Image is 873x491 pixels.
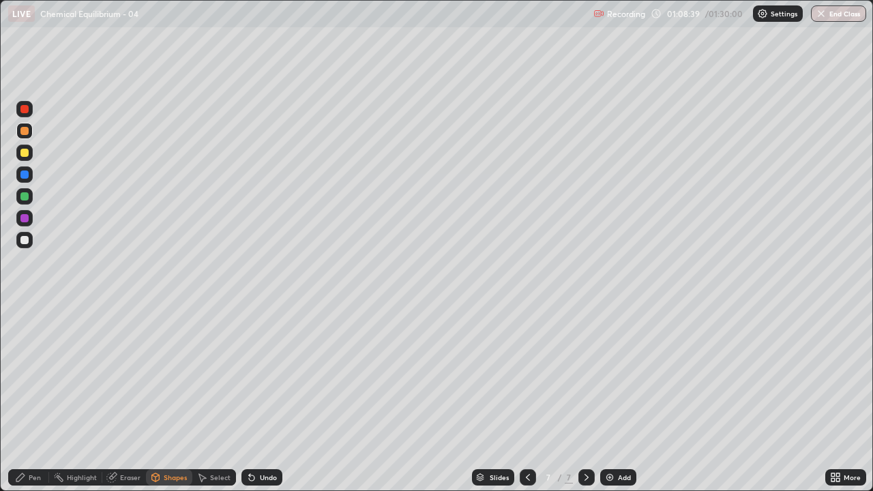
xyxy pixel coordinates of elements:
div: Undo [260,474,277,481]
p: Chemical Equilibrium - 04 [40,8,138,19]
div: 7 [565,471,573,483]
p: Settings [771,10,797,17]
div: Slides [490,474,509,481]
div: Pen [29,474,41,481]
p: Recording [607,9,645,19]
div: Add [618,474,631,481]
img: end-class-cross [816,8,827,19]
div: Eraser [120,474,140,481]
div: / [558,473,562,481]
div: Highlight [67,474,97,481]
p: LIVE [12,8,31,19]
div: 7 [542,473,555,481]
img: add-slide-button [604,472,615,483]
img: recording.375f2c34.svg [593,8,604,19]
div: Shapes [164,474,187,481]
div: More [844,474,861,481]
img: class-settings-icons [757,8,768,19]
button: End Class [811,5,866,22]
div: Select [210,474,231,481]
